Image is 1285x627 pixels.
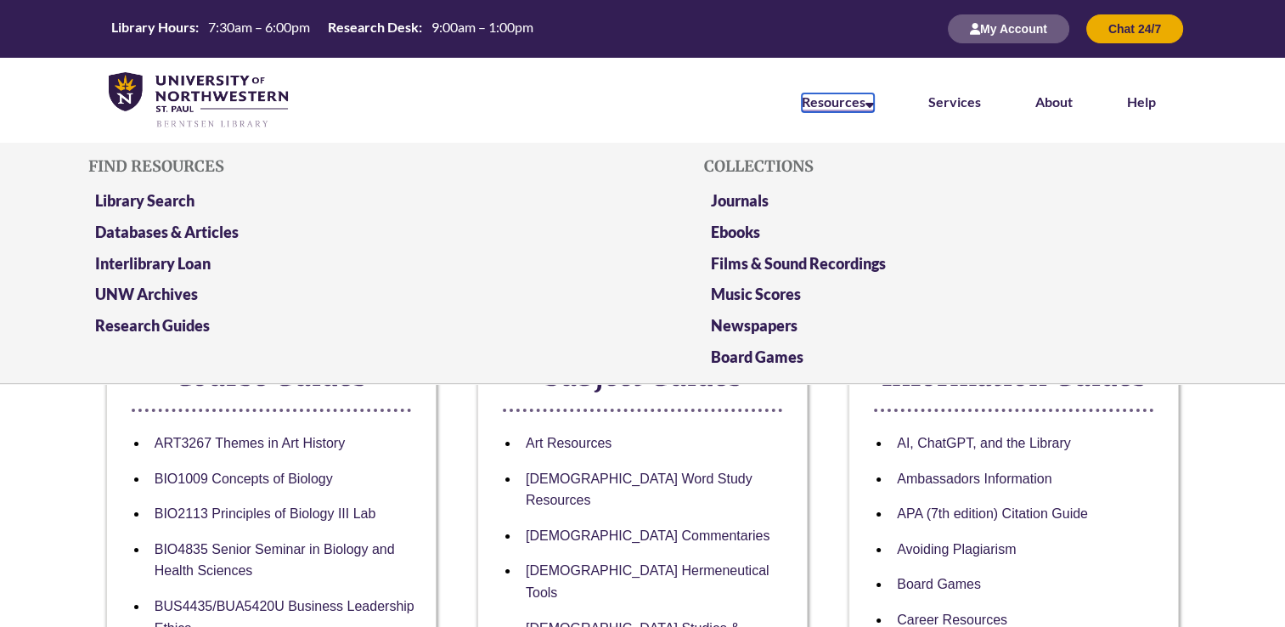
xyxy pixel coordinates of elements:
a: AI, ChatGPT, and the Library [897,436,1071,450]
a: Library Search [95,191,194,210]
a: Board Games [711,347,803,366]
a: Interlibrary Loan [95,254,211,273]
a: BIO2113 Principles of Biology III Lab [155,506,376,521]
a: Databases & Articles [95,223,239,241]
a: [DEMOGRAPHIC_DATA] Hermeneutical Tools [526,563,769,600]
a: Services [928,93,981,110]
a: About [1035,93,1073,110]
a: BIO1009 Concepts of Biology [155,472,333,486]
a: Resources [802,93,874,112]
a: Films & Sound Recordings [711,254,886,273]
a: Ebooks [711,223,760,241]
th: Library Hours: [104,18,201,37]
a: My Account [948,21,1069,36]
a: Help [1127,93,1156,110]
th: Research Desk: [321,18,425,37]
img: UNWSP Library Logo [109,72,288,129]
a: Avoiding Plagiarism [897,542,1016,556]
a: UNW Archives [95,285,198,303]
a: BIO4835 Senior Seminar in Biology and Health Sciences [155,542,395,579]
a: Ambassadors Information [897,472,1051,486]
a: Chat 24/7 [1086,21,1183,36]
a: ART3267 Themes in Art History [155,436,345,450]
a: Journals [711,191,769,210]
h5: Collections [704,158,1197,175]
span: 9:00am – 1:00pm [431,19,533,35]
span: 7:30am – 6:00pm [208,19,310,35]
button: Chat 24/7 [1086,14,1183,43]
a: Research Guides [95,316,210,335]
a: Newspapers [711,316,797,335]
h5: Find Resources [88,158,581,175]
a: APA (7th edition) Citation Guide [897,506,1088,521]
a: Art Resources [526,436,612,450]
a: [DEMOGRAPHIC_DATA] Word Study Resources [526,472,752,508]
a: Board Games [897,577,981,591]
table: Hours Today [104,18,540,39]
button: My Account [948,14,1069,43]
a: [DEMOGRAPHIC_DATA] Commentaries [526,528,769,543]
a: Hours Today [104,18,540,41]
a: Music Scores [711,285,801,303]
a: Career Resources [897,613,1007,627]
